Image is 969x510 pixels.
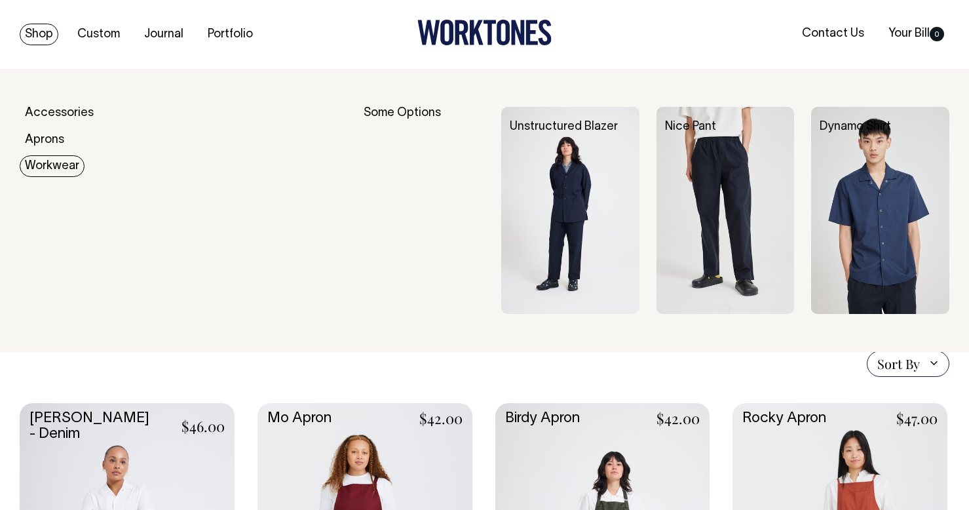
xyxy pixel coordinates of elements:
[820,121,891,132] a: Dynamo Shirt
[811,107,949,314] img: Dynamo Shirt
[20,102,99,124] a: Accessories
[139,24,189,45] a: Journal
[20,129,69,151] a: Aprons
[656,107,795,314] img: Nice Pant
[364,107,484,314] div: Some Options
[501,107,639,314] img: Unstructured Blazer
[930,27,944,41] span: 0
[20,155,85,177] a: Workwear
[72,24,125,45] a: Custom
[797,23,869,45] a: Contact Us
[883,23,949,45] a: Your Bill0
[877,356,920,372] span: Sort By
[20,24,58,45] a: Shop
[510,121,618,132] a: Unstructured Blazer
[202,24,258,45] a: Portfolio
[665,121,716,132] a: Nice Pant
